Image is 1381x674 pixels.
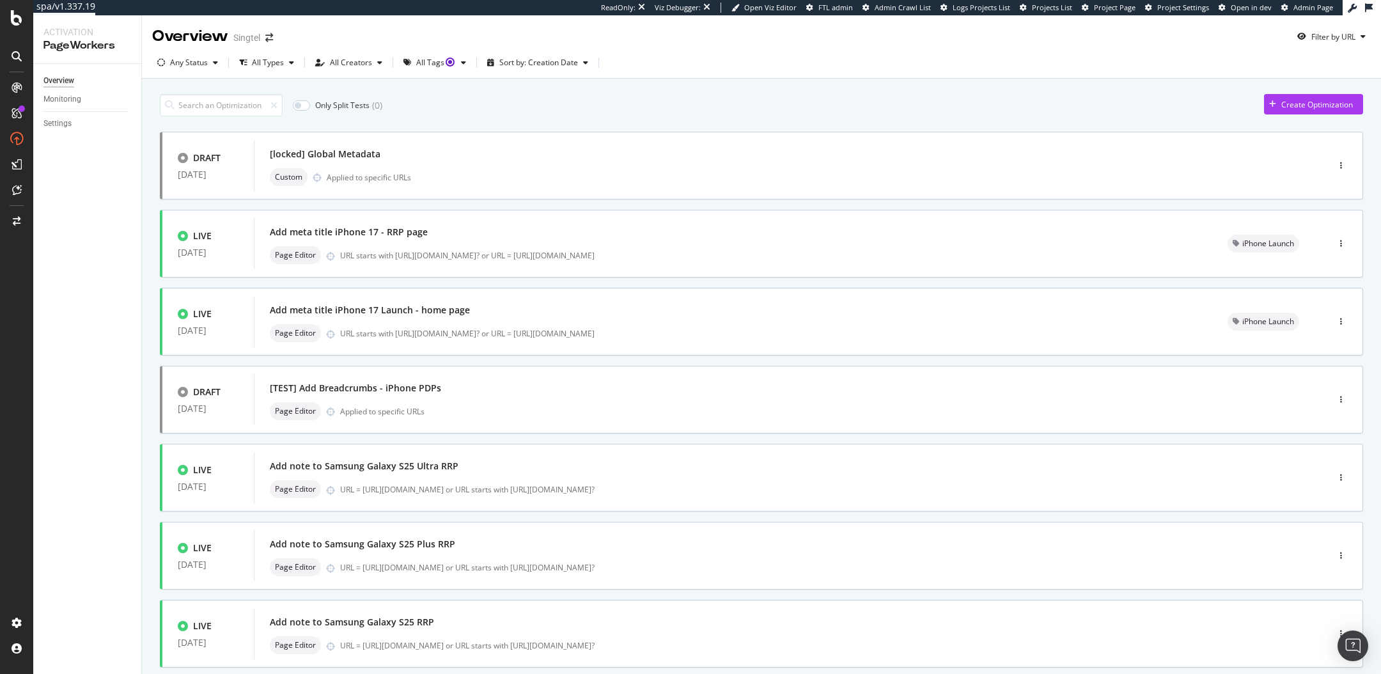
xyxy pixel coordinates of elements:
div: neutral label [270,636,321,654]
a: Open in dev [1219,3,1272,13]
div: URL starts with [URL][DOMAIN_NAME]? or URL = [URL][DOMAIN_NAME] [340,328,1197,339]
div: DRAFT [193,152,221,164]
div: [DATE] [178,247,238,258]
div: neutral label [270,246,321,264]
div: [DATE] [178,560,238,570]
div: Open Intercom Messenger [1338,631,1368,661]
div: Add note to Samsung Galaxy S25 RRP [270,616,434,629]
a: Project Page [1082,3,1135,13]
div: [DATE] [178,404,238,414]
div: [DATE] [178,325,238,336]
div: Add meta title iPhone 17 Launch - home page [270,304,470,317]
div: arrow-right-arrow-left [265,33,273,42]
div: Sort by: Creation Date [499,59,578,67]
span: iPhone Launch [1242,318,1294,325]
a: Projects List [1020,3,1072,13]
a: Admin Page [1281,3,1333,13]
span: Project Settings [1157,3,1209,12]
div: Add meta title iPhone 17 - RRP page [270,226,428,239]
span: Projects List [1032,3,1072,12]
span: Logs Projects List [953,3,1010,12]
a: Logs Projects List [940,3,1010,13]
span: Open Viz Editor [744,3,797,12]
div: LIVE [193,620,212,632]
div: URL = [URL][DOMAIN_NAME] or URL starts with [URL][DOMAIN_NAME]? [340,562,1274,573]
a: Open Viz Editor [731,3,797,13]
span: iPhone Launch [1242,240,1294,247]
div: Applied to specific URLs [327,172,411,183]
div: DRAFT [193,386,221,398]
div: LIVE [193,542,212,554]
a: Project Settings [1145,3,1209,13]
span: FTL admin [818,3,853,12]
div: neutral label [270,324,321,342]
span: Page Editor [275,251,316,259]
button: Any Status [152,52,223,73]
div: [locked] Global Metadata [270,148,380,161]
div: URL = [URL][DOMAIN_NAME] or URL starts with [URL][DOMAIN_NAME]? [340,484,1274,495]
div: Create Optimization [1281,99,1353,110]
div: URL starts with [URL][DOMAIN_NAME]? or URL = [URL][DOMAIN_NAME] [340,250,1197,261]
input: Search an Optimization [160,94,283,116]
span: Page Editor [275,485,316,493]
div: Settings [43,117,72,130]
span: Page Editor [275,329,316,337]
div: Only Split Tests [315,100,370,111]
div: neutral label [270,480,321,498]
div: LIVE [193,464,212,476]
span: Admin Crawl List [875,3,931,12]
div: [DATE] [178,638,238,648]
a: Overview [43,74,132,88]
div: Applied to specific URLs [340,406,425,417]
div: Overview [43,74,74,88]
span: Admin Page [1293,3,1333,12]
div: neutral label [1228,235,1299,253]
button: Create Optimization [1264,94,1363,114]
span: Custom [275,173,302,181]
div: All Creators [330,59,372,67]
div: Monitoring [43,93,81,106]
button: Sort by: Creation Date [482,52,593,73]
div: All Types [252,59,284,67]
div: URL = [URL][DOMAIN_NAME] or URL starts with [URL][DOMAIN_NAME]? [340,640,1274,651]
div: Filter by URL [1311,31,1355,42]
button: Filter by URL [1292,26,1371,47]
span: Page Editor [275,641,316,649]
div: ( 0 ) [372,99,382,112]
div: Activation [43,26,131,38]
div: ReadOnly: [601,3,636,13]
button: All Creators [310,52,387,73]
span: Project Page [1094,3,1135,12]
div: Overview [152,26,228,47]
div: Singtel [233,31,260,44]
div: All Tags [416,59,456,67]
div: Add note to Samsung Galaxy S25 Plus RRP [270,538,455,551]
span: Open in dev [1231,3,1272,12]
a: FTL admin [806,3,853,13]
div: [TEST] Add Breadcrumbs - iPhone PDPs [270,382,441,395]
a: Settings [43,117,132,130]
div: [DATE] [178,169,238,180]
div: neutral label [270,168,308,186]
span: Page Editor [275,407,316,415]
div: Add note to Samsung Galaxy S25 Ultra RRP [270,460,458,473]
div: neutral label [1228,313,1299,331]
div: PageWorkers [43,38,131,53]
button: All TagsTooltip anchor [398,52,471,73]
div: neutral label [270,402,321,420]
div: neutral label [270,558,321,576]
a: Monitoring [43,93,132,106]
div: LIVE [193,230,212,242]
div: [DATE] [178,482,238,492]
div: Tooltip anchor [444,56,456,68]
div: LIVE [193,308,212,320]
a: Admin Crawl List [862,3,931,13]
div: Viz Debugger: [655,3,701,13]
div: Any Status [170,59,208,67]
button: All Types [234,52,299,73]
span: Page Editor [275,563,316,571]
